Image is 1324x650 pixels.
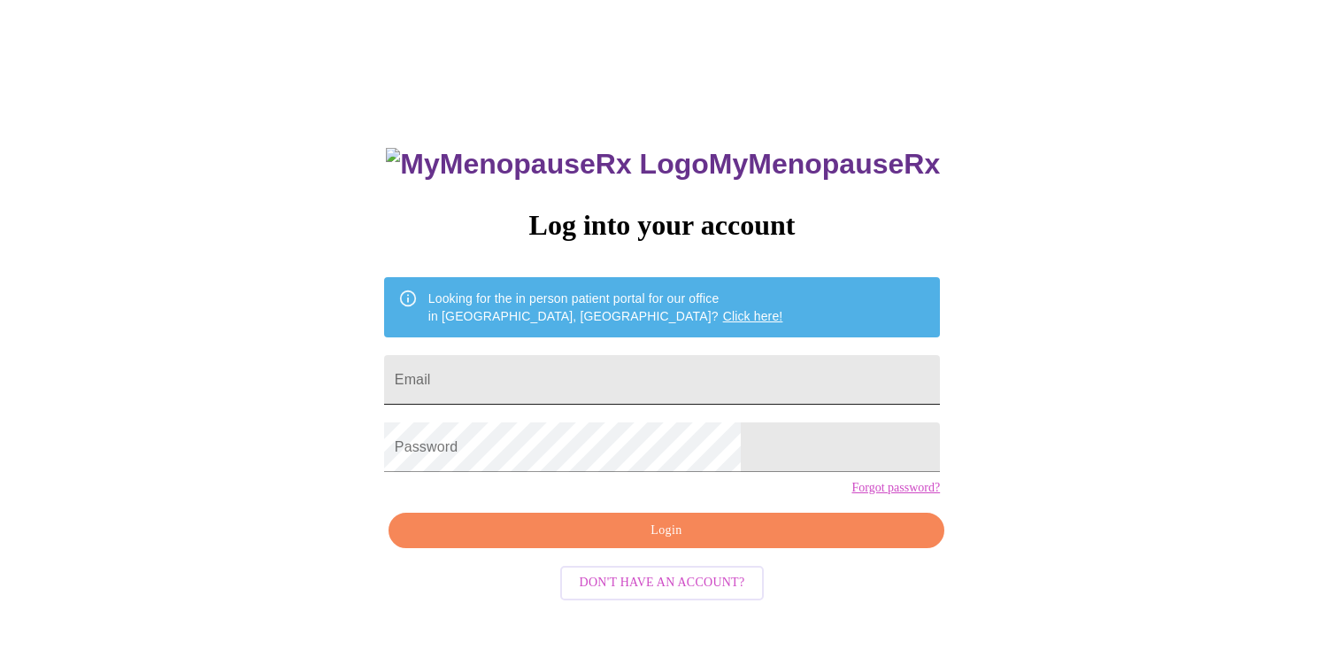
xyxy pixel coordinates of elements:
[851,481,940,495] a: Forgot password?
[428,282,783,332] div: Looking for the in person patient portal for our office in [GEOGRAPHIC_DATA], [GEOGRAPHIC_DATA]?
[384,209,940,242] h3: Log into your account
[389,513,944,549] button: Login
[556,574,769,589] a: Don't have an account?
[560,566,765,600] button: Don't have an account?
[386,148,708,181] img: MyMenopauseRx Logo
[386,148,940,181] h3: MyMenopauseRx
[723,309,783,323] a: Click here!
[580,572,745,594] span: Don't have an account?
[409,520,924,542] span: Login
